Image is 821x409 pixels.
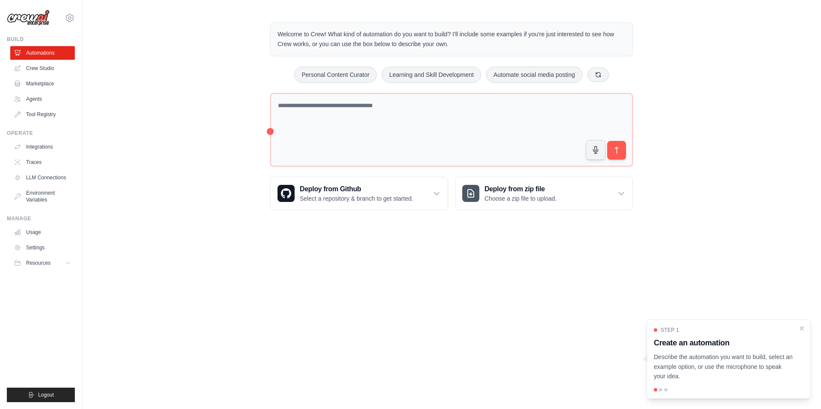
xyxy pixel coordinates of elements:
p: Select a repository & branch to get started. [300,194,413,203]
h3: Deploy from zip file [484,184,557,194]
a: LLM Connections [10,171,75,184]
p: Welcome to Crew! What kind of automation do you want to build? I'll include some examples if you'... [278,29,626,49]
a: Usage [10,225,75,239]
a: Traces [10,155,75,169]
button: Personal Content Curator [294,67,377,83]
div: Manage [7,215,75,222]
a: Agents [10,92,75,106]
button: Logout [7,388,75,402]
img: Logo [7,10,50,26]
button: Close walkthrough [798,325,805,332]
a: Automations [10,46,75,60]
a: Environment Variables [10,186,75,207]
button: Automate social media posting [486,67,582,83]
h3: Create an automation [654,337,793,349]
button: Learning and Skill Development [382,67,481,83]
a: Settings [10,241,75,254]
p: Choose a zip file to upload. [484,194,557,203]
h3: Deploy from Github [300,184,413,194]
p: Describe the automation you want to build, select an example option, or use the microphone to spe... [654,352,793,381]
span: Logout [38,391,54,398]
a: Marketplace [10,77,75,91]
a: Integrations [10,140,75,154]
div: Operate [7,130,75,137]
a: Crew Studio [10,61,75,75]
button: Resources [10,256,75,270]
span: Resources [26,260,50,266]
span: Step 1 [661,327,679,333]
div: Build [7,36,75,43]
a: Tool Registry [10,108,75,121]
